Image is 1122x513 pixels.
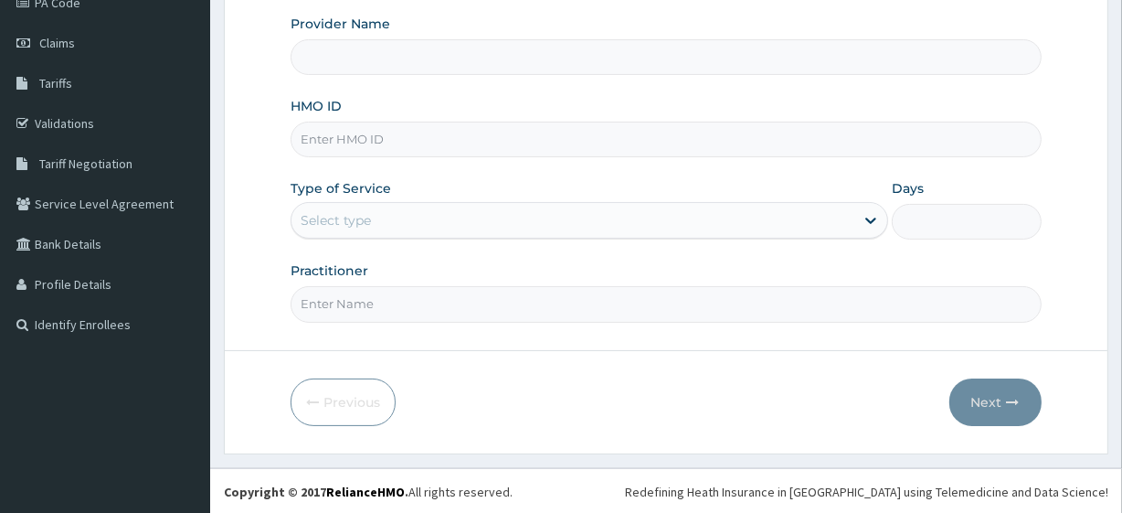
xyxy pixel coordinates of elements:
label: Practitioner [291,262,368,280]
span: Claims [39,35,75,51]
input: Enter Name [291,286,1041,322]
strong: Copyright © 2017 . [224,484,408,500]
label: Type of Service [291,179,391,198]
span: Tariffs [39,75,72,91]
a: RelianceHMO [326,484,405,500]
button: Previous [291,379,396,426]
label: Provider Name [291,15,390,33]
div: Select type [301,211,371,230]
label: Days [892,179,924,198]
span: Tariff Negotiation [39,155,132,172]
input: Enter HMO ID [291,122,1041,157]
button: Next [949,379,1042,426]
label: HMO ID [291,97,342,115]
div: Redefining Heath Insurance in [GEOGRAPHIC_DATA] using Telemedicine and Data Science! [625,483,1108,501]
